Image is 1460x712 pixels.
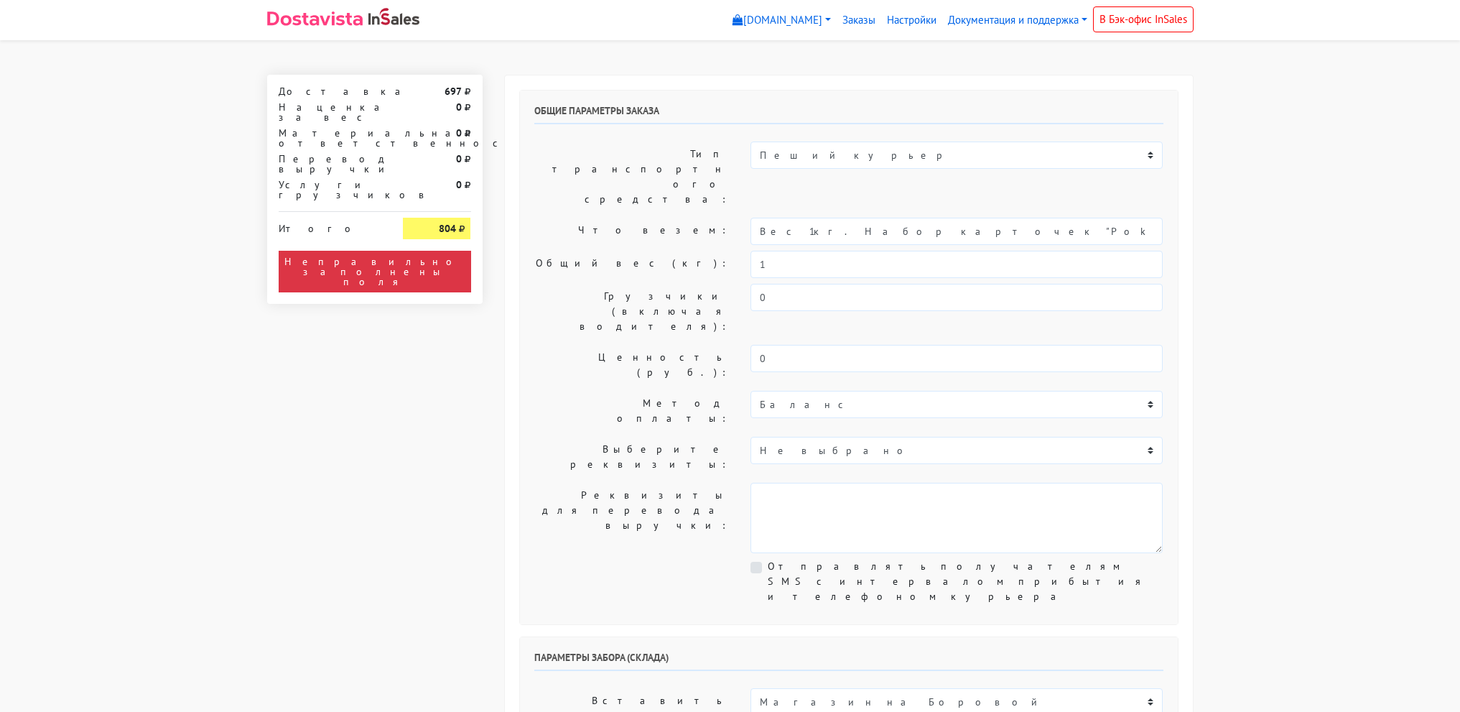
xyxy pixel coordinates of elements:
div: Материальная ответственность [268,128,393,148]
label: Отправлять получателям SMS с интервалом прибытия и телефоном курьера [768,559,1163,604]
a: [DOMAIN_NAME] [727,6,837,34]
img: Dostavista - срочная курьерская служба доставки [267,11,363,26]
label: Грузчики (включая водителя): [524,284,740,339]
label: Метод оплаты: [524,391,740,431]
label: Ценность (руб.): [524,345,740,385]
a: Заказы [837,6,881,34]
strong: 0 [456,178,462,191]
div: Услуги грузчиков [268,180,393,200]
a: Документация и поддержка [942,6,1093,34]
label: Общий вес (кг): [524,251,740,278]
strong: 0 [456,126,462,139]
label: Выберите реквизиты: [524,437,740,477]
div: Перевод выручки [268,154,393,174]
a: Настройки [881,6,942,34]
h6: Общие параметры заказа [534,105,1163,124]
strong: 804 [439,222,456,235]
div: Доставка [268,86,393,96]
div: Итого [279,218,382,234]
strong: 0 [456,101,462,114]
label: Что везем: [524,218,740,245]
label: Тип транспортного средства: [524,142,740,212]
strong: 697 [445,85,462,98]
strong: 0 [456,152,462,165]
h6: Параметры забора (склада) [534,652,1163,671]
img: InSales [368,8,420,25]
div: Неправильно заполнены поля [279,251,471,292]
div: Наценка за вес [268,102,393,122]
a: В Бэк-офис InSales [1093,6,1194,32]
label: Реквизиты для перевода выручки: [524,483,740,553]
